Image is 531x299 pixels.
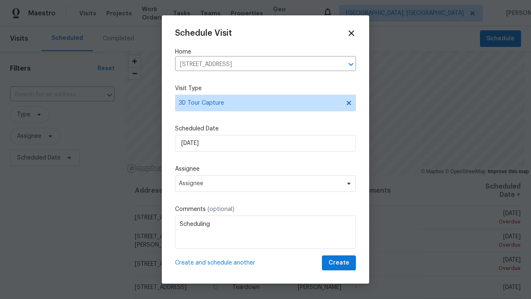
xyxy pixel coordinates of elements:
span: Create [329,258,349,268]
label: Assignee [175,165,356,173]
span: Schedule Visit [175,29,232,37]
label: Visit Type [175,84,356,93]
button: Open [345,59,357,70]
input: M/D/YYYY [175,135,356,152]
span: Close [347,29,356,38]
label: Home [175,48,356,56]
span: 3D Tour Capture [179,99,340,107]
label: Comments [175,205,356,213]
span: Create and schedule another [175,259,255,267]
button: Create [322,255,356,271]
span: Assignee [179,180,341,187]
span: (optional) [207,206,234,212]
input: Enter in an address [175,58,333,71]
label: Scheduled Date [175,125,356,133]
